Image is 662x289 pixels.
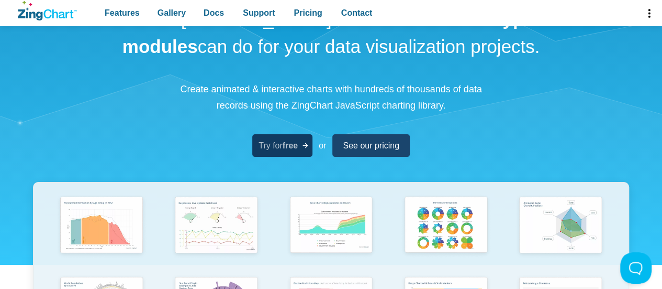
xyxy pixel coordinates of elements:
span: Docs [204,6,224,20]
span: Support [243,6,275,20]
a: Try forfree [252,134,312,157]
img: Animated Radar Chart ft. Pet Data [514,193,606,259]
span: Gallery [158,6,186,20]
a: Responsive Live Update Dashboard [159,193,274,273]
img: Pie Transform Options [400,193,491,259]
span: or [319,138,326,153]
a: Area Chart (Displays Nodes on Hover) [274,193,388,273]
iframe: Toggle Customer Support [620,252,652,284]
img: Responsive Live Update Dashboard [170,193,262,259]
p: Create animated & interactive charts with hundreds of thousands of data records using the ZingCha... [174,81,488,113]
a: ZingChart Logo. Click to return to the homepage [18,1,77,20]
span: Contact [341,6,373,20]
h1: See what [PERSON_NAME]'s can do for your data visualization projects. [96,5,567,60]
img: Population Distribution by Age Group in 2052 [55,193,147,259]
img: Area Chart (Displays Nodes on Hover) [285,193,377,259]
a: Animated Radar Chart ft. Pet Data [503,193,618,273]
span: Try for [259,138,298,153]
strong: 50+ built-in chart types & modules [122,8,563,57]
strong: free [283,141,298,150]
span: See our pricing [343,138,399,153]
a: See our pricing [332,134,410,157]
span: Features [105,6,140,20]
span: Pricing [294,6,322,20]
a: Pie Transform Options [388,193,503,273]
a: Population Distribution by Age Group in 2052 [44,193,159,273]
